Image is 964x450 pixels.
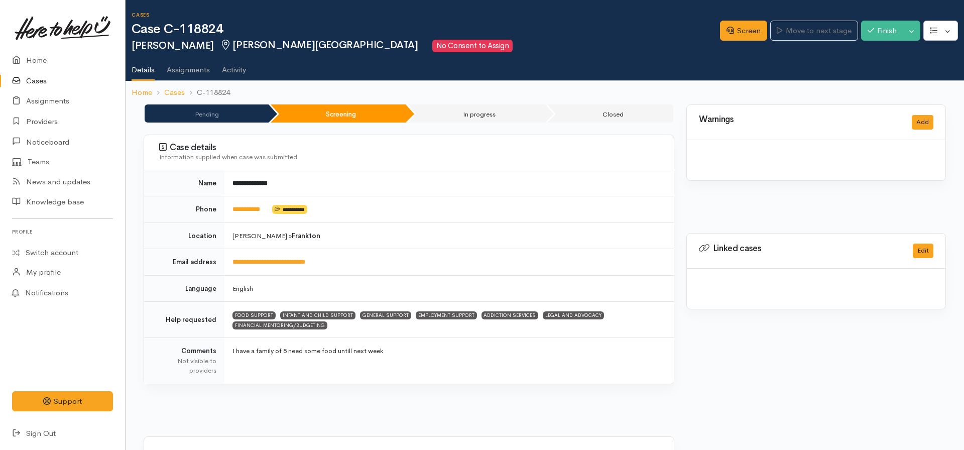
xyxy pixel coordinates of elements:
[224,338,674,384] td: I have a family of 5 need some food untill next week
[912,115,933,130] button: Add
[232,321,327,329] span: FINANCIAL MENTORING/BUDGETING
[144,302,224,338] td: Help requested
[360,311,411,319] span: GENERAL SUPPORT
[232,232,320,240] span: [PERSON_NAME] »
[720,21,767,41] a: Screen
[144,249,224,276] td: Email address
[144,338,224,384] td: Comments
[132,22,720,37] h1: Case C-118824
[145,104,269,123] li: Pending
[432,40,513,52] span: No Consent to Assign
[547,104,673,123] li: Closed
[167,52,210,80] a: Assignments
[699,115,900,125] h3: Warnings
[12,225,113,239] h6: Profile
[481,311,539,319] span: ADDICTION SERVICES
[232,311,276,319] span: FOOD SUPPORT
[222,52,246,80] a: Activity
[164,87,185,98] a: Cases
[543,311,604,319] span: LEGAL AND ADVOCACY
[159,152,662,162] div: Information supplied when case was submitted
[144,196,224,223] td: Phone
[144,275,224,302] td: Language
[861,21,903,41] button: Finish
[132,52,155,81] a: Details
[408,104,545,123] li: In progress
[416,311,477,319] span: EMPLOYMENT SUPPORT
[220,39,418,51] span: [PERSON_NAME][GEOGRAPHIC_DATA]
[224,275,674,302] td: English
[12,391,113,412] button: Support
[144,222,224,249] td: Location
[292,232,320,240] b: Frankton
[132,12,720,18] h6: Cases
[126,81,964,104] nav: breadcrumb
[159,143,662,153] h3: Case details
[913,244,933,258] button: Edit
[156,356,216,376] div: Not visible to providers
[770,21,858,41] a: Move to next stage
[132,87,152,98] a: Home
[271,104,406,123] li: Screening
[280,311,355,319] span: INFANT AND CHILD SUPPORT
[144,170,224,196] td: Name
[185,87,230,98] li: C-118824
[132,40,720,52] h2: [PERSON_NAME]
[699,244,901,254] h3: Linked cases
